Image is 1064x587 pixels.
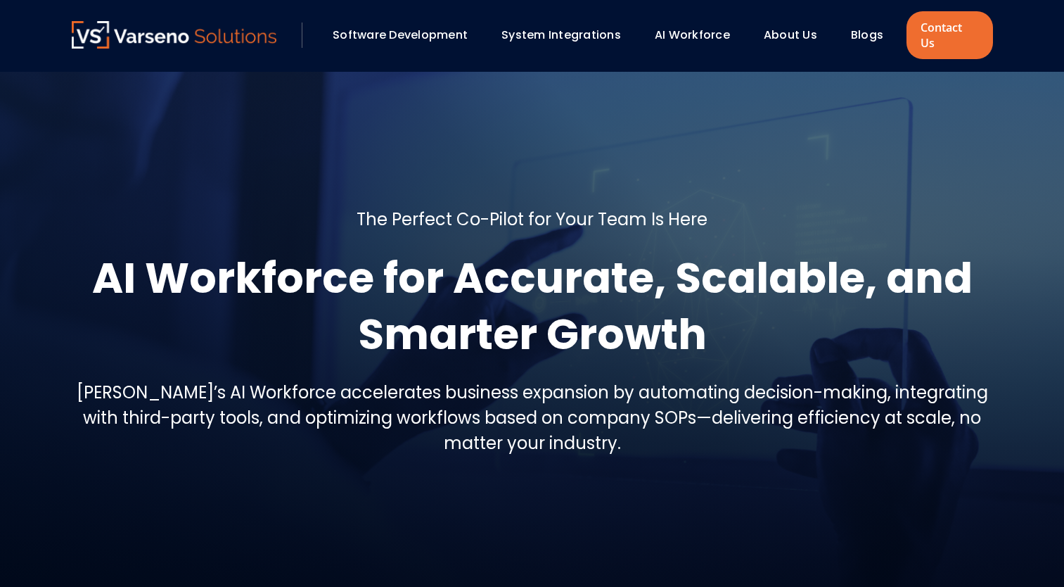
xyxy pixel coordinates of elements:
div: Blogs [844,23,903,47]
div: System Integrations [494,23,641,47]
div: About Us [757,23,837,47]
a: About Us [764,27,817,43]
a: Blogs [851,27,883,43]
a: Contact Us [906,11,992,59]
h1: AI Workforce for Accurate, Scalable, and Smarter Growth [72,250,993,362]
h5: The Perfect Co-Pilot for Your Team Is Here [357,207,707,232]
div: AI Workforce [648,23,750,47]
h5: [PERSON_NAME]’s AI Workforce accelerates business expansion by automating decision-making, integr... [72,380,993,456]
a: Software Development [333,27,468,43]
a: System Integrations [501,27,621,43]
div: Software Development [326,23,487,47]
img: Varseno Solutions – Product Engineering & IT Services [72,21,277,49]
a: AI Workforce [655,27,730,43]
